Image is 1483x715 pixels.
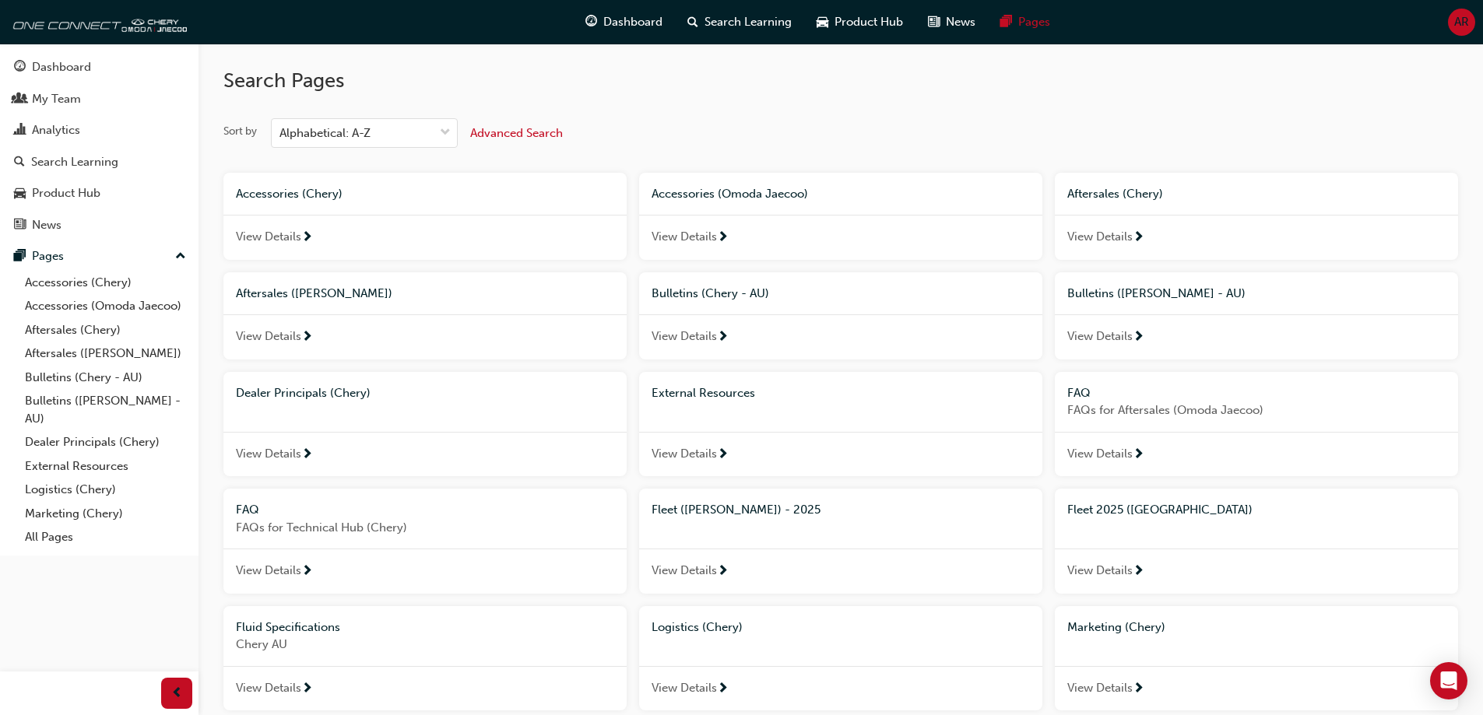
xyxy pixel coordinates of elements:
div: News [32,216,61,234]
a: guage-iconDashboard [573,6,675,38]
a: Aftersales ([PERSON_NAME]) [19,342,192,366]
span: news-icon [14,219,26,233]
span: FAQs for Aftersales (Omoda Jaecoo) [1067,401,1446,419]
span: Bulletins ([PERSON_NAME] - AU) [1067,286,1246,300]
span: Advanced Search [470,126,563,140]
span: next-icon [1133,231,1144,245]
h2: Search Pages [223,68,1458,93]
button: Pages [6,242,192,271]
a: Fleet 2025 ([GEOGRAPHIC_DATA])View Details [1055,489,1458,594]
img: oneconnect [8,6,187,37]
a: Bulletins ([PERSON_NAME] - AU) [19,389,192,430]
span: FAQ [236,503,259,517]
a: Marketing (Chery) [19,502,192,526]
span: Bulletins (Chery - AU) [652,286,769,300]
span: View Details [652,679,717,697]
div: Alphabetical: A-Z [279,124,371,142]
button: AR [1448,9,1475,36]
a: Accessories (Omoda Jaecoo)View Details [639,173,1042,260]
span: search-icon [14,156,25,170]
span: News [946,13,975,31]
span: chart-icon [14,124,26,138]
span: Aftersales (Chery) [1067,187,1163,201]
div: Product Hub [32,184,100,202]
a: Accessories (Omoda Jaecoo) [19,294,192,318]
a: Bulletins ([PERSON_NAME] - AU)View Details [1055,272,1458,359]
span: pages-icon [14,250,26,264]
span: down-icon [440,123,451,143]
span: Aftersales ([PERSON_NAME]) [236,286,392,300]
a: All Pages [19,525,192,549]
span: FAQ [1067,386,1091,400]
span: next-icon [717,682,729,696]
span: View Details [1067,228,1133,246]
span: View Details [652,328,717,345]
span: View Details [1067,562,1133,580]
button: Advanced Search [470,118,563,148]
div: Search Learning [31,153,118,171]
span: External Resources [652,386,755,400]
a: Dealer Principals (Chery)View Details [223,372,627,477]
span: next-icon [717,565,729,579]
span: next-icon [1133,448,1144,462]
a: My Team [6,85,192,114]
a: Bulletins (Chery - AU) [19,366,192,390]
span: next-icon [717,331,729,345]
div: Open Intercom Messenger [1430,662,1467,699]
a: Aftersales (Chery) [19,318,192,342]
span: prev-icon [171,684,183,703]
span: next-icon [301,565,313,579]
span: car-icon [14,187,26,201]
span: View Details [652,562,717,580]
span: Accessories (Omoda Jaecoo) [652,187,808,201]
a: Product Hub [6,179,192,208]
a: Aftersales (Chery)View Details [1055,173,1458,260]
span: next-icon [717,231,729,245]
span: View Details [1067,679,1133,697]
span: next-icon [1133,682,1144,696]
a: Bulletins (Chery - AU)View Details [639,272,1042,359]
span: View Details [236,679,301,697]
div: Sort by [223,124,257,139]
a: Aftersales ([PERSON_NAME])View Details [223,272,627,359]
span: Marketing (Chery) [1067,620,1165,634]
span: next-icon [717,448,729,462]
span: people-icon [14,93,26,107]
span: guage-icon [14,61,26,75]
span: Chery AU [236,636,614,654]
div: My Team [32,90,81,108]
a: Search Learning [6,148,192,177]
span: Fluid Specifications [236,620,340,634]
span: Logistics (Chery) [652,620,743,634]
span: Fleet 2025 ([GEOGRAPHIC_DATA]) [1067,503,1253,517]
span: news-icon [928,12,940,32]
span: next-icon [1133,331,1144,345]
span: next-icon [301,231,313,245]
a: Fluid SpecificationsChery AUView Details [223,606,627,711]
span: Product Hub [835,13,903,31]
a: External ResourcesView Details [639,372,1042,477]
div: Analytics [32,121,80,139]
span: View Details [236,328,301,345]
a: Logistics (Chery)View Details [639,606,1042,711]
a: FAQFAQs for Aftersales (Omoda Jaecoo)View Details [1055,372,1458,477]
span: Accessories (Chery) [236,187,343,201]
span: pages-icon [1000,12,1012,32]
span: guage-icon [585,12,597,32]
span: Dealer Principals (Chery) [236,386,371,400]
span: Search Learning [705,13,792,31]
span: up-icon [175,247,186,267]
a: Logistics (Chery) [19,478,192,502]
span: View Details [1067,445,1133,463]
a: FAQFAQs for Technical Hub (Chery)View Details [223,489,627,594]
span: View Details [1067,328,1133,345]
div: Pages [32,247,64,265]
a: Fleet ([PERSON_NAME]) - 2025View Details [639,489,1042,594]
span: next-icon [301,682,313,696]
span: AR [1454,13,1469,31]
a: pages-iconPages [988,6,1063,38]
span: View Details [236,445,301,463]
a: Analytics [6,116,192,145]
span: Fleet ([PERSON_NAME]) - 2025 [652,503,821,517]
